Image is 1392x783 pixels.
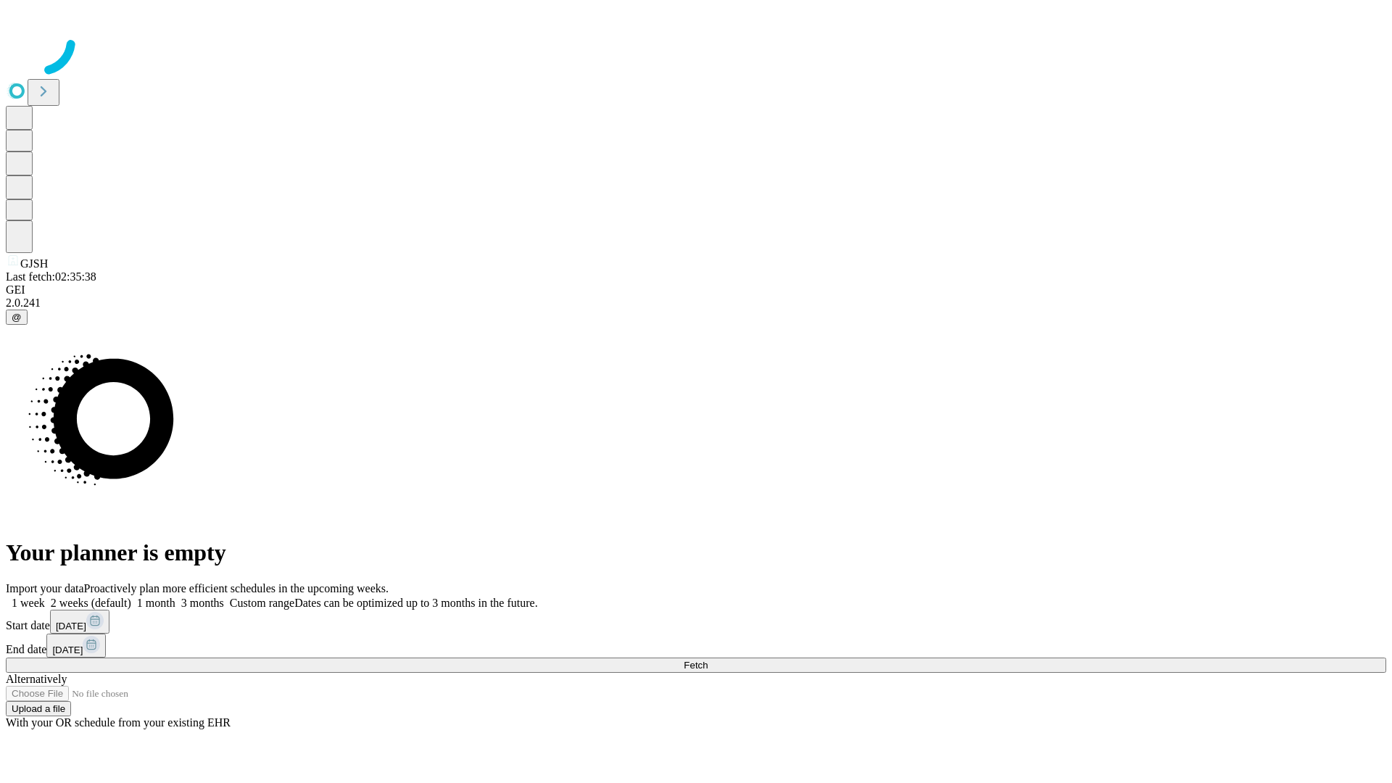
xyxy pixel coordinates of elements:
[46,634,106,658] button: [DATE]
[6,634,1386,658] div: End date
[6,310,28,325] button: @
[6,716,231,729] span: With your OR schedule from your existing EHR
[6,539,1386,566] h1: Your planner is empty
[6,673,67,685] span: Alternatively
[12,597,45,609] span: 1 week
[294,597,537,609] span: Dates can be optimized up to 3 months in the future.
[6,297,1386,310] div: 2.0.241
[6,270,96,283] span: Last fetch: 02:35:38
[6,701,71,716] button: Upload a file
[12,312,22,323] span: @
[137,597,175,609] span: 1 month
[20,257,48,270] span: GJSH
[181,597,224,609] span: 3 months
[52,645,83,655] span: [DATE]
[6,610,1386,634] div: Start date
[684,660,708,671] span: Fetch
[51,597,131,609] span: 2 weeks (default)
[6,658,1386,673] button: Fetch
[6,283,1386,297] div: GEI
[84,582,389,594] span: Proactively plan more efficient schedules in the upcoming weeks.
[56,621,86,631] span: [DATE]
[230,597,294,609] span: Custom range
[6,582,84,594] span: Import your data
[50,610,109,634] button: [DATE]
